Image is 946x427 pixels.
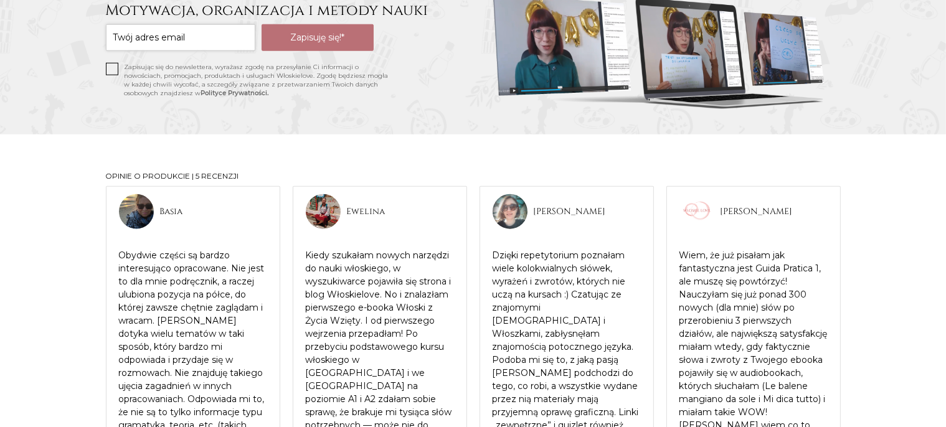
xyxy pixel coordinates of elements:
span: Ewelina [347,205,385,218]
span: [PERSON_NAME] [721,205,793,218]
button: Zapisuję się!* [262,24,374,51]
p: Zapisując się do newslettera, wyrażasz zgodę na przesyłanie Ci informacji o nowościach, promocjac... [125,63,395,98]
span: Basia [160,205,183,218]
h2: Opinie o produkcie | 5 recenzji [106,172,841,181]
a: Polityce Prywatności. [201,89,269,97]
input: Twój adres email [106,24,255,51]
span: [PERSON_NAME] [534,205,606,218]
